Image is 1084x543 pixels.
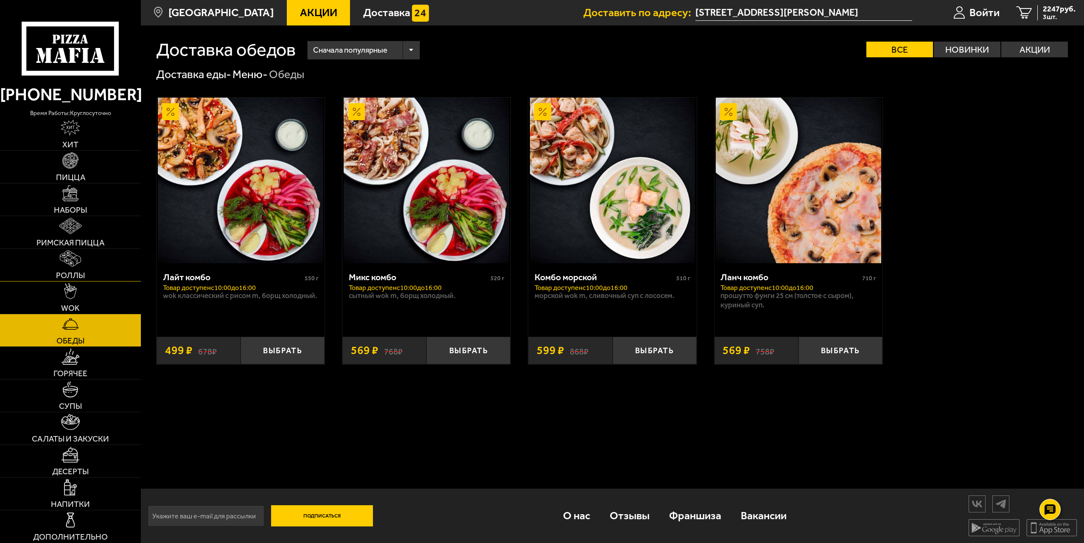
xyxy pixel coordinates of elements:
[659,498,731,535] a: Франшиза
[313,39,387,61] span: Сначала популярные
[397,284,442,292] span: c 10:00 до 16:00
[798,337,882,364] button: Выбрать
[720,272,860,283] div: Ланч комбо
[866,42,933,57] label: Все
[1043,14,1076,20] span: 3 шт.
[537,345,564,356] span: 599 ₽
[300,7,337,18] span: Акции
[271,505,373,526] button: Подписаться
[720,291,876,309] p: Прошутто Фунги 25 см (толстое с сыром), Куриный суп.
[158,98,323,263] img: Лайт комбо
[157,98,325,263] a: АкционныйЛайт комбо
[613,337,697,364] button: Выбрать
[349,291,504,300] p: Сытный Wok M, Борщ холодный.
[163,284,211,292] span: Товар доступен
[342,98,510,263] a: АкционныйМикс комбо
[59,402,82,410] span: Супы
[211,284,256,292] span: c 10:00 до 16:00
[535,272,674,283] div: Комбо морской
[269,67,304,82] div: Обеды
[54,206,87,214] span: Наборы
[862,275,876,282] span: 710 г
[714,98,882,263] a: АкционныйЛанч комбо
[528,98,696,263] a: АкционныйКомбо морской
[51,500,90,508] span: Напитки
[695,5,912,21] input: Ваш адрес доставки
[148,505,264,526] input: Укажите ваш e-mail для рассылки
[1043,5,1076,13] span: 2247 руб.
[163,272,303,283] div: Лайт комбо
[720,284,768,292] span: Товар доступен
[56,173,85,181] span: Пицца
[33,533,108,541] span: Дополнительно
[969,496,985,511] img: vk
[534,103,551,120] img: Акционный
[349,284,397,292] span: Товар доступен
[156,41,296,59] h1: Доставка обедов
[232,68,268,81] a: Меню-
[535,284,583,292] span: Товар доступен
[351,345,378,356] span: 569 ₽
[53,369,87,377] span: Горячее
[583,284,627,292] span: c 10:00 до 16:00
[344,98,509,263] img: Микс комбо
[731,498,796,535] a: Вакансии
[768,284,813,292] span: c 10:00 до 16:00
[426,337,510,364] button: Выбрать
[530,98,695,263] img: Комбо морской
[62,141,78,149] span: Хит
[1001,42,1068,57] label: Акции
[969,7,1000,18] span: Войти
[198,345,217,356] s: 678 ₽
[600,498,659,535] a: Отзывы
[570,345,588,356] s: 868 ₽
[756,345,774,356] s: 758 ₽
[61,304,80,312] span: WOK
[241,337,325,364] button: Выбрать
[36,239,104,247] span: Римская пицца
[349,272,488,283] div: Микс комбо
[695,5,912,21] span: улица Маршала Новикова, 7, подъезд 2
[305,275,319,282] span: 550 г
[583,7,695,18] span: Доставить по адресу:
[934,42,1000,57] label: Новинки
[52,467,89,475] span: Десерты
[384,345,403,356] s: 768 ₽
[716,98,881,263] img: Ланч комбо
[32,435,109,443] span: Салаты и закуски
[535,291,690,300] p: Морской Wok M, Сливочный суп с лососем.
[412,5,429,22] img: 15daf4d41897b9f0e9f617042186c801.svg
[723,345,750,356] span: 569 ₽
[676,275,690,282] span: 510 г
[162,103,179,120] img: Акционный
[720,103,737,120] img: Акционный
[553,498,600,535] a: О нас
[163,291,319,300] p: Wok классический с рисом M, Борщ холодный.
[156,68,231,81] a: Доставка еды-
[490,275,504,282] span: 520 г
[363,7,410,18] span: Доставка
[168,7,274,18] span: [GEOGRAPHIC_DATA]
[165,345,193,356] span: 499 ₽
[348,103,365,120] img: Акционный
[993,496,1009,511] img: tg
[56,337,84,345] span: Обеды
[56,271,85,279] span: Роллы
